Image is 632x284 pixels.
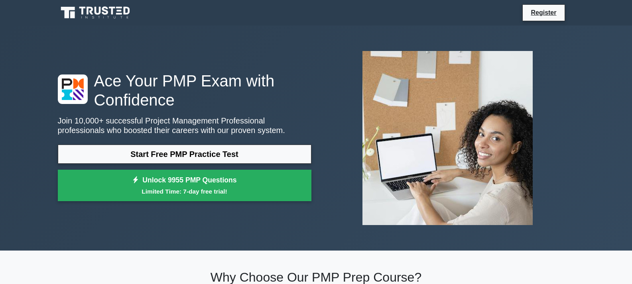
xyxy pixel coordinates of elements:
h1: Ace Your PMP Exam with Confidence [58,71,311,110]
a: Register [526,8,561,18]
small: Limited Time: 7-day free trial! [68,187,301,196]
a: Unlock 9955 PMP QuestionsLimited Time: 7-day free trial! [58,170,311,202]
a: Start Free PMP Practice Test [58,145,311,164]
p: Join 10,000+ successful Project Management Professional professionals who boosted their careers w... [58,116,311,135]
